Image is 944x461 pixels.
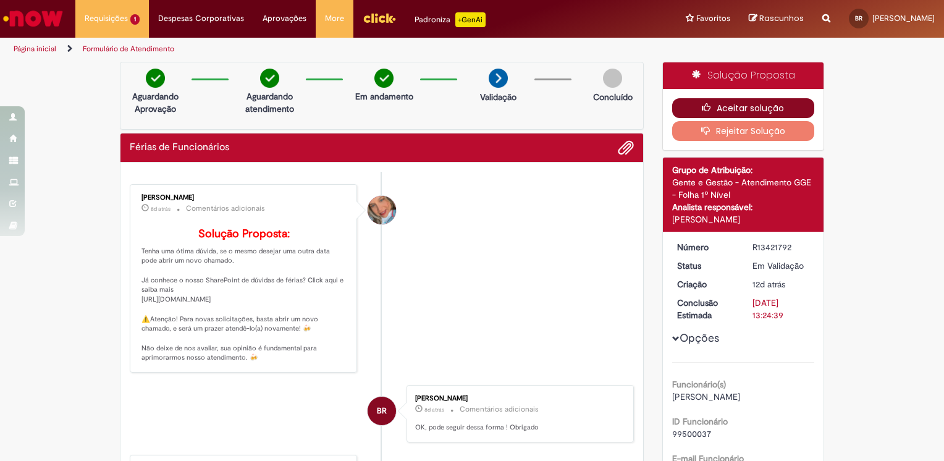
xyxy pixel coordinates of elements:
span: BR [377,396,387,426]
img: check-circle-green.png [260,69,279,88]
span: 99500037 [672,428,711,439]
small: Comentários adicionais [460,404,539,415]
div: [DATE] 13:24:39 [752,297,810,321]
b: Funcionário(s) [672,379,726,390]
button: Adicionar anexos [618,140,634,156]
a: Página inicial [14,44,56,54]
button: Aceitar solução [672,98,815,118]
a: Formulário de Atendimento [83,44,174,54]
dt: Número [668,241,744,253]
p: OK, pode seguir dessa forma ! Obrigado [415,423,621,433]
b: ID Funcionário [672,416,728,427]
img: img-circle-grey.png [603,69,622,88]
button: Rejeitar Solução [672,121,815,141]
img: ServiceNow [1,6,65,31]
div: Em Validação [752,260,810,272]
div: Bruno Ribeiro [368,397,396,425]
p: +GenAi [455,12,486,27]
p: Em andamento [355,90,413,103]
div: Solução Proposta [663,62,824,89]
span: Favoritos [696,12,730,25]
dt: Status [668,260,744,272]
div: Grupo de Atribuição: [672,164,815,176]
b: Solução Proposta: [198,227,290,241]
span: 12d atrás [752,279,785,290]
div: R13421792 [752,241,810,253]
div: [PERSON_NAME] [415,395,621,402]
p: Aguardando Aprovação [125,90,185,115]
div: 15/08/2025 16:52:03 [752,278,810,290]
div: Padroniza [415,12,486,27]
div: Jacqueline Andrade Galani [368,196,396,224]
time: 20/08/2025 11:29:41 [151,205,171,213]
div: [PERSON_NAME] [141,194,347,201]
dt: Conclusão Estimada [668,297,744,321]
span: BR [855,14,862,22]
img: arrow-next.png [489,69,508,88]
span: Requisições [85,12,128,25]
img: check-circle-green.png [374,69,394,88]
time: 20/08/2025 11:27:54 [424,406,444,413]
span: More [325,12,344,25]
img: click_logo_yellow_360x200.png [363,9,396,27]
span: Aprovações [263,12,306,25]
small: Comentários adicionais [186,203,265,214]
span: 8d atrás [424,406,444,413]
img: check-circle-green.png [146,69,165,88]
a: Rascunhos [749,13,804,25]
span: 1 [130,14,140,25]
div: Gente e Gestão - Atendimento GGE - Folha 1º Nível [672,176,815,201]
span: Rascunhos [759,12,804,24]
div: [PERSON_NAME] [672,213,815,226]
span: Despesas Corporativas [158,12,244,25]
p: Validação [480,91,516,103]
p: Aguardando atendimento [240,90,300,115]
ul: Trilhas de página [9,38,620,61]
span: [PERSON_NAME] [872,13,935,23]
span: 8d atrás [151,205,171,213]
span: [PERSON_NAME] [672,391,740,402]
p: Concluído [593,91,633,103]
dt: Criação [668,278,744,290]
div: Analista responsável: [672,201,815,213]
h2: Férias de Funcionários Histórico de tíquete [130,142,229,153]
time: 15/08/2025 16:52:03 [752,279,785,290]
p: Tenha uma ótima dúvida, se o mesmo desejar uma outra data pode abrir um novo chamado. Já conhece ... [141,228,347,363]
